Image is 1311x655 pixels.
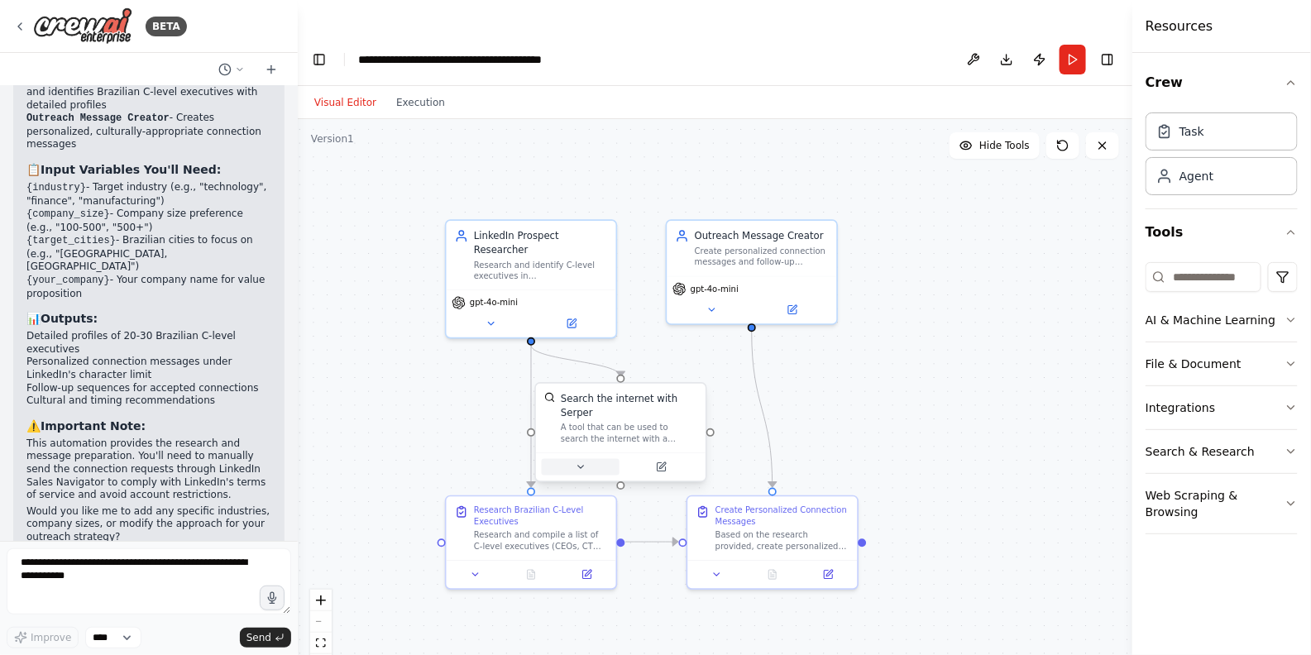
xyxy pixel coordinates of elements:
button: Search & Research [1146,430,1298,473]
button: Open in side panel [622,459,700,476]
div: Create Personalized Connection MessagesBased on the research provided, create personalized Linked... [687,495,859,590]
code: {target_cities} [26,235,116,246]
div: Outreach Message CreatorCreate personalized connection messages and follow-up sequences for Linke... [666,219,838,325]
g: Edge from 719e6519-1f0b-47f4-bfcc-f497577e6248 to c739b213-adc6-4d39-b55b-c17f9e8390d1 [524,345,628,376]
span: gpt-4o-mini [691,284,739,294]
strong: Input Variables You'll Need: [41,163,221,176]
p: This automation provides the research and message preparation. You'll need to manually send the c... [26,437,271,502]
li: Follow-up sequences for accepted connections [26,382,271,395]
div: Based on the research provided, create personalized LinkedIn connection messages for each Brazili... [715,530,849,552]
code: Outreach Message Creator [26,112,170,124]
button: Hide right sidebar [1096,48,1119,71]
div: Outreach Message Creator [695,229,829,243]
button: Open in side panel [805,567,852,583]
div: A tool that can be used to search the internet with a search_query. Supports different search typ... [561,423,697,445]
h4: Resources [1146,17,1213,36]
button: Web Scraping & Browsing [1146,474,1298,533]
button: Improve [7,627,79,648]
button: Switch to previous chat [212,60,251,79]
li: - Brazilian cities to focus on (e.g., "[GEOGRAPHIC_DATA], [GEOGRAPHIC_DATA]") [26,234,271,274]
span: gpt-4o-mini [470,298,518,308]
img: Logo [33,7,132,45]
div: Create personalized connection messages and follow-up sequences for LinkedIn outreach to Brazilia... [695,246,829,268]
div: Tools [1146,256,1298,547]
li: - Researches and identifies Brazilian C-level executives with detailed profiles [26,72,271,112]
button: fit view [310,633,332,654]
li: Cultural and timing recommendations [26,394,271,408]
li: - Your company name for value proposition [26,274,271,300]
li: - Company size preference (e.g., "100-500", "500+") [26,208,271,234]
div: Agent [1179,168,1213,184]
div: Research Brazilian C-Level Executives [474,505,608,528]
button: Visual Editor [304,93,386,112]
code: {your_company} [26,275,110,286]
button: Integrations [1146,386,1298,429]
div: Research and identify C-level executives in [GEOGRAPHIC_DATA] using web search, gathering their p... [474,260,608,282]
div: Task [1179,123,1204,140]
button: Crew [1146,60,1298,106]
span: Improve [31,631,71,644]
button: No output available [744,567,802,583]
li: Detailed profiles of 20-30 Brazilian C-level executives [26,330,271,356]
li: Personalized connection messages under LinkedIn's character limit [26,356,271,381]
button: zoom in [310,590,332,611]
div: LinkedIn Prospect ResearcherResearch and identify C-level executives in [GEOGRAPHIC_DATA] using w... [445,219,617,338]
div: Create Personalized Connection Messages [715,505,849,528]
h3: 📊 [26,310,271,327]
p: Would you like me to add any specific industries, company sizes, or modify the approach for your ... [26,505,271,544]
button: File & Document [1146,342,1298,385]
div: BETA [146,17,187,36]
button: No output available [502,567,561,583]
code: {industry} [26,182,86,194]
button: Start a new chat [258,60,285,79]
button: Open in side panel [533,315,610,332]
div: Search the internet with Serper [561,392,697,419]
strong: Outputs: [41,312,98,325]
span: Hide Tools [979,139,1030,152]
span: Send [246,631,271,644]
div: LinkedIn Prospect Researcher [474,229,608,256]
nav: breadcrumb [358,51,544,68]
button: Execution [386,93,455,112]
g: Edge from dca9cda3-fda5-42f2-b013-fb80f5e8a871 to ec9778df-cb90-4152-bab4-02eab6538aee [745,332,780,487]
h3: 📋 [26,161,271,178]
div: Research Brazilian C-Level ExecutivesResearch and compile a list of C-level executives (CEOs, CTO... [445,495,617,590]
button: Hide Tools [950,132,1040,159]
div: SerperDevToolSearch the internet with SerperA tool that can be used to search the internet with a... [534,385,706,485]
g: Edge from 719e6519-1f0b-47f4-bfcc-f497577e6248 to 1e3c4f5f-81f8-42bc-b6ae-9160d540f2ea [524,345,538,487]
button: AI & Machine Learning [1146,299,1298,342]
li: - Target industry (e.g., "technology", "finance", "manufacturing") [26,181,271,208]
div: Crew [1146,106,1298,208]
div: Research and compile a list of C-level executives (CEOs, CTOs, CFOs, CMOs) from {industry} compan... [474,530,608,552]
code: {company_size} [26,208,110,220]
button: Send [240,628,291,648]
button: zoom out [310,611,332,633]
div: Version 1 [311,132,354,146]
strong: Important Note: [41,419,146,433]
button: Click to speak your automation idea [260,586,285,610]
button: Open in side panel [754,302,831,318]
button: Hide left sidebar [308,48,331,71]
button: Open in side panel [563,567,610,583]
li: - Creates personalized, culturally-appropriate connection messages [26,112,271,151]
h3: ⚠️ [26,418,271,434]
img: SerperDevTool [544,392,555,403]
button: Tools [1146,209,1298,256]
g: Edge from 1e3c4f5f-81f8-42bc-b6ae-9160d540f2ea to ec9778df-cb90-4152-bab4-02eab6538aee [625,535,678,549]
